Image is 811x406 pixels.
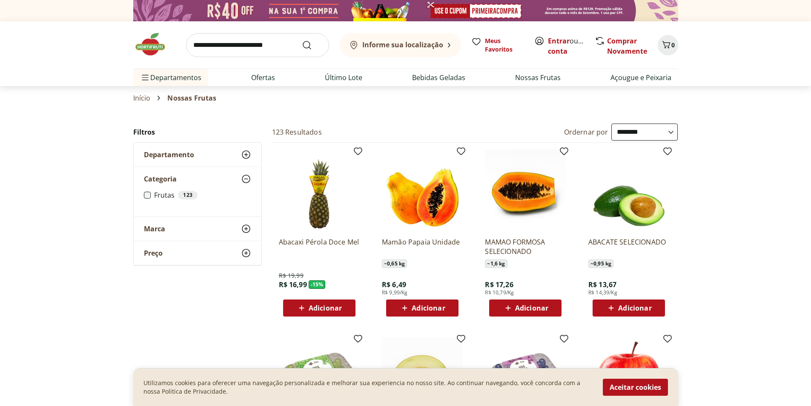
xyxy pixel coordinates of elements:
[588,259,613,268] span: ~ 0,95 kg
[485,37,524,54] span: Meus Favoritos
[489,299,562,317] button: Adicionar
[548,36,586,56] span: ou
[485,289,514,296] span: R$ 10,79/Kg
[133,32,176,57] img: Hortifruti
[144,249,163,257] span: Preço
[548,36,595,56] a: Criar conta
[412,305,445,311] span: Adicionar
[485,280,513,289] span: R$ 17,26
[671,41,675,49] span: 0
[134,217,261,241] button: Marca
[283,299,355,317] button: Adicionar
[588,150,669,230] img: ABACATE SELECIONADO
[564,127,608,137] label: Ordernar por
[593,299,665,317] button: Adicionar
[302,40,322,50] button: Submit Search
[548,36,570,46] a: Entrar
[339,33,461,57] button: Informe sua localização
[382,259,407,268] span: ~ 0,65 kg
[167,94,216,102] span: Nossas Frutas
[485,150,566,230] img: MAMAO FORMOSA SELECIONADO
[386,299,459,317] button: Adicionar
[382,280,406,289] span: R$ 6,49
[134,241,261,265] button: Preço
[143,379,593,396] p: Utilizamos cookies para oferecer uma navegação personalizada e melhorar sua experiencia no nosso ...
[178,191,197,199] div: 123
[412,72,465,83] a: Bebidas Geladas
[309,280,326,289] span: - 15 %
[140,67,150,88] button: Menu
[279,237,360,256] a: Abacaxi Pérola Doce Mel
[279,280,307,289] span: R$ 16,99
[251,72,275,83] a: Ofertas
[588,280,616,289] span: R$ 13,67
[279,150,360,230] img: Abacaxi Pérola Doce Mel
[279,271,304,280] span: R$ 19,99
[134,167,261,191] button: Categoria
[134,143,261,167] button: Departamento
[362,40,443,49] b: Informe sua localização
[607,36,647,56] a: Comprar Novamente
[272,127,322,137] h2: 123 Resultados
[382,237,463,256] a: Mamão Papaia Unidade
[588,289,617,296] span: R$ 14,39/Kg
[610,72,671,83] a: Açougue e Peixaria
[133,124,262,141] h2: Filtros
[154,191,251,199] label: Frutas
[485,259,507,268] span: ~ 1,6 kg
[515,305,548,311] span: Adicionar
[603,379,668,396] button: Aceitar cookies
[186,33,329,57] input: search
[140,67,201,88] span: Departamentos
[588,237,669,256] a: ABACATE SELECIONADO
[134,191,261,216] div: Categoria
[471,37,524,54] a: Meus Favoritos
[144,225,165,233] span: Marca
[133,94,151,102] a: Início
[515,72,561,83] a: Nossas Frutas
[325,72,362,83] a: Último Lote
[144,175,177,183] span: Categoria
[382,150,463,230] img: Mamão Papaia Unidade
[309,305,342,311] span: Adicionar
[382,289,408,296] span: R$ 9,99/Kg
[658,35,678,55] button: Carrinho
[485,237,566,256] a: MAMAO FORMOSA SELECIONADO
[618,305,651,311] span: Adicionar
[144,150,194,159] span: Departamento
